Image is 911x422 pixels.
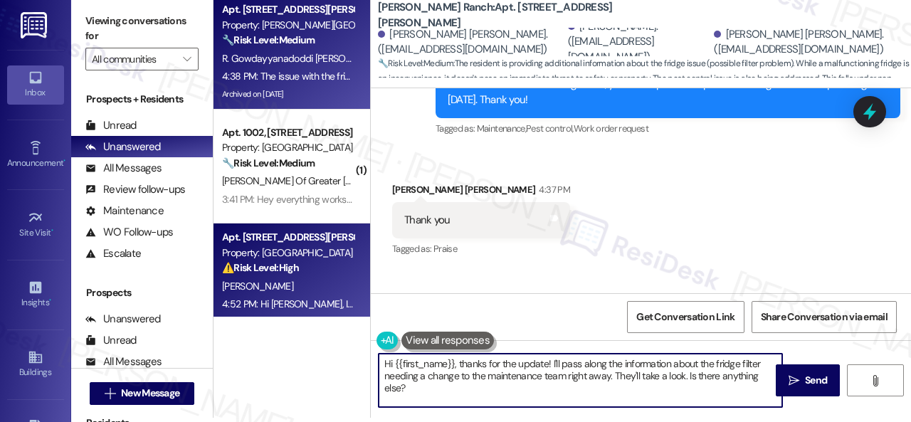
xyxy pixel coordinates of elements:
[436,118,900,139] div: Tagged as:
[574,122,648,134] span: Work order request
[85,225,173,240] div: WO Follow-ups
[85,182,185,197] div: Review follow-ups
[222,33,315,46] strong: 🔧 Risk Level: Medium
[222,230,354,245] div: Apt. [STREET_ADDRESS][PERSON_NAME]
[392,182,570,202] div: [PERSON_NAME] [PERSON_NAME]
[526,122,574,134] span: Pest control ,
[85,139,161,154] div: Unanswered
[222,2,354,17] div: Apt. [STREET_ADDRESS][PERSON_NAME]
[49,295,51,305] span: •
[90,382,195,405] button: New Message
[222,261,299,274] strong: ⚠️ Risk Level: High
[222,70,685,83] div: 4:38 PM: The issue with the fridge could be the filter from which water keeps dropping. It's long...
[627,301,744,333] button: Get Conversation Link
[51,226,53,236] span: •
[378,27,564,58] div: [PERSON_NAME] [PERSON_NAME]. ([EMAIL_ADDRESS][DOMAIN_NAME])
[433,243,457,255] span: Praise
[477,122,526,134] span: Maintenance ,
[7,65,64,104] a: Inbox
[636,310,734,325] span: Get Conversation Link
[85,161,162,176] div: All Messages
[761,310,888,325] span: Share Conversation via email
[535,182,569,197] div: 4:37 PM
[789,375,799,386] i: 
[805,373,827,388] span: Send
[222,280,293,292] span: [PERSON_NAME]
[870,375,880,386] i: 
[404,213,450,228] div: Thank you
[752,301,897,333] button: Share Conversation via email
[92,48,176,70] input: All communities
[221,85,355,103] div: Archived on [DATE]
[63,156,65,166] span: •
[714,27,900,58] div: [PERSON_NAME] [PERSON_NAME]. ([EMAIL_ADDRESS][DOMAIN_NAME])
[85,312,161,327] div: Unanswered
[222,157,315,169] strong: 🔧 Risk Level: Medium
[7,345,64,384] a: Buildings
[222,125,354,140] div: Apt. 1002, [STREET_ADDRESS]
[379,354,782,407] textarea: To enrich screen reader interactions, please activate Accessibility in Grammarly extension settings
[378,58,453,69] strong: 🔧 Risk Level: Medium
[378,56,911,102] span: : The resident is providing additional information about the fridge issue (possible filter proble...
[7,275,64,314] a: Insights •
[21,12,50,38] img: ResiDesk Logo
[221,313,355,331] div: Archived on [DATE]
[105,388,115,399] i: 
[568,19,711,65] div: [PERSON_NAME]. ([EMAIL_ADDRESS][DOMAIN_NAME])
[85,204,164,218] div: Maintenance
[85,333,137,348] div: Unread
[222,174,480,187] span: [PERSON_NAME] Of Greater [US_STATE][GEOGRAPHIC_DATA]
[776,364,840,396] button: Send
[121,386,179,401] span: New Message
[7,206,64,244] a: Site Visit •
[222,246,354,260] div: Property: [GEOGRAPHIC_DATA]
[222,52,390,65] span: R. Gowdayyanadoddi [PERSON_NAME]
[85,354,162,369] div: All Messages
[222,140,354,155] div: Property: [GEOGRAPHIC_DATA]
[183,53,191,65] i: 
[85,118,137,133] div: Unread
[392,238,570,259] div: Tagged as:
[85,10,199,48] label: Viewing conversations for
[71,92,213,107] div: Prospects + Residents
[85,246,141,261] div: Escalate
[222,18,354,33] div: Property: [PERSON_NAME][GEOGRAPHIC_DATA]
[222,297,863,310] div: 4:52 PM: Hi [PERSON_NAME], I apologize for the delayed response. I'm glad to hear the power is ba...
[71,285,213,300] div: Prospects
